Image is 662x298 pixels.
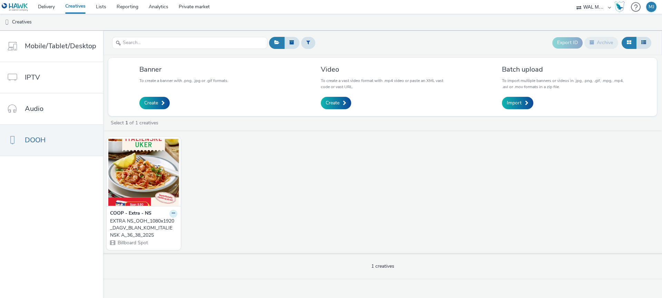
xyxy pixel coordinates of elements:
a: Create [321,97,351,109]
h3: Video [321,65,445,74]
button: Export ID [552,37,583,48]
span: Create [326,100,339,106]
strong: COOP - Extra - NS [110,210,151,218]
h3: Batch upload [502,65,626,74]
a: Create [139,97,170,109]
div: EXTRA NS_OOH_1080x1920_DAGV_BLAN_KOMI_ITALIENSK A_36_38_2025 [110,218,175,239]
span: Billboard Spot [117,239,148,246]
span: IPTV [25,72,40,82]
span: Audio [25,104,43,114]
img: EXTRA NS_OOH_1080x1920_DAGV_BLAN_KOMI_ITALIENSK A_36_38_2025 visual [108,139,179,206]
p: To create a banner with .png, .jpg or .gif formats. [139,78,228,84]
div: MJ [649,2,654,12]
img: dooh [3,19,10,26]
span: Import [507,100,522,106]
button: Table [636,37,651,49]
input: Search... [112,37,267,49]
span: Mobile/Tablet/Desktop [25,41,96,51]
h3: Banner [139,65,228,74]
span: 1 creatives [371,263,394,269]
p: To create a vast video format with .mp4 video or paste an XML vast code or vast URL. [321,78,445,90]
p: To import multiple banners or videos in .jpg, .png, .gif, .mpg, .mp4, .avi or .mov formats in a z... [502,78,626,90]
button: Grid [622,37,636,49]
span: Create [144,100,158,106]
strong: 1 [125,120,128,126]
a: Import [502,97,533,109]
a: Select of 1 creatives [110,120,161,126]
span: DOOH [25,135,46,145]
button: Archive [584,37,618,49]
img: undefined Logo [2,3,28,11]
img: Hawk Academy [614,1,625,12]
a: Hawk Academy [614,1,628,12]
a: EXTRA NS_OOH_1080x1920_DAGV_BLAN_KOMI_ITALIENSK A_36_38_2025 [110,218,177,239]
